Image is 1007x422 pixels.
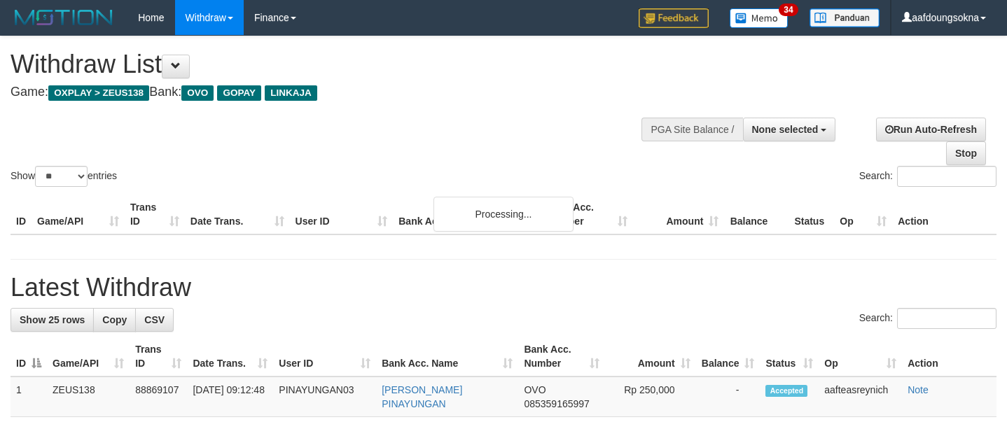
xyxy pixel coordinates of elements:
[834,195,892,234] th: Op
[47,337,130,377] th: Game/API: activate to sort column ascending
[859,166,996,187] label: Search:
[810,8,880,27] img: panduan.png
[130,337,187,377] th: Trans ID: activate to sort column ascending
[908,384,929,395] a: Note
[35,166,88,187] select: Showentries
[393,195,541,234] th: Bank Acc. Name
[524,384,546,395] span: OVO
[217,85,261,101] span: GOPAY
[125,195,185,234] th: Trans ID
[859,308,996,329] label: Search:
[11,85,658,99] h4: Game: Bank:
[641,118,742,141] div: PGA Site Balance /
[902,337,996,377] th: Action
[633,195,725,234] th: Amount
[20,314,85,325] span: Show 25 rows
[743,118,836,141] button: None selected
[11,308,94,332] a: Show 25 rows
[382,384,462,409] a: [PERSON_NAME] PINAYUNGAN
[541,195,633,234] th: Bank Acc. Number
[433,197,574,232] div: Processing...
[765,385,807,397] span: Accepted
[752,124,819,135] span: None selected
[11,50,658,78] h1: Withdraw List
[605,377,695,417] td: Rp 250,000
[130,377,187,417] td: 88869107
[376,337,518,377] th: Bank Acc. Name: activate to sort column ascending
[273,337,376,377] th: User ID: activate to sort column ascending
[696,337,761,377] th: Balance: activate to sort column ascending
[11,377,47,417] td: 1
[876,118,986,141] a: Run Auto-Refresh
[93,308,136,332] a: Copy
[760,337,819,377] th: Status: activate to sort column ascending
[696,377,761,417] td: -
[779,3,798,16] span: 34
[819,337,902,377] th: Op: activate to sort column ascending
[789,195,834,234] th: Status
[181,85,214,101] span: OVO
[144,314,165,325] span: CSV
[605,337,695,377] th: Amount: activate to sort column ascending
[102,314,127,325] span: Copy
[187,377,273,417] td: [DATE] 09:12:48
[892,195,996,234] th: Action
[11,337,47,377] th: ID: activate to sort column descending
[946,141,986,165] a: Stop
[47,377,130,417] td: ZEUS138
[819,377,902,417] td: aafteasreynich
[724,195,789,234] th: Balance
[32,195,125,234] th: Game/API
[639,8,709,28] img: Feedback.jpg
[290,195,394,234] th: User ID
[524,398,589,409] span: Copy 085359165997 to clipboard
[185,195,290,234] th: Date Trans.
[897,166,996,187] input: Search:
[187,337,273,377] th: Date Trans.: activate to sort column ascending
[11,166,117,187] label: Show entries
[48,85,149,101] span: OXPLAY > ZEUS138
[730,8,789,28] img: Button%20Memo.svg
[11,195,32,234] th: ID
[11,274,996,302] h1: Latest Withdraw
[135,308,174,332] a: CSV
[11,7,117,28] img: MOTION_logo.png
[265,85,317,101] span: LINKAJA
[273,377,376,417] td: PINAYUNGAN03
[897,308,996,329] input: Search:
[518,337,605,377] th: Bank Acc. Number: activate to sort column ascending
